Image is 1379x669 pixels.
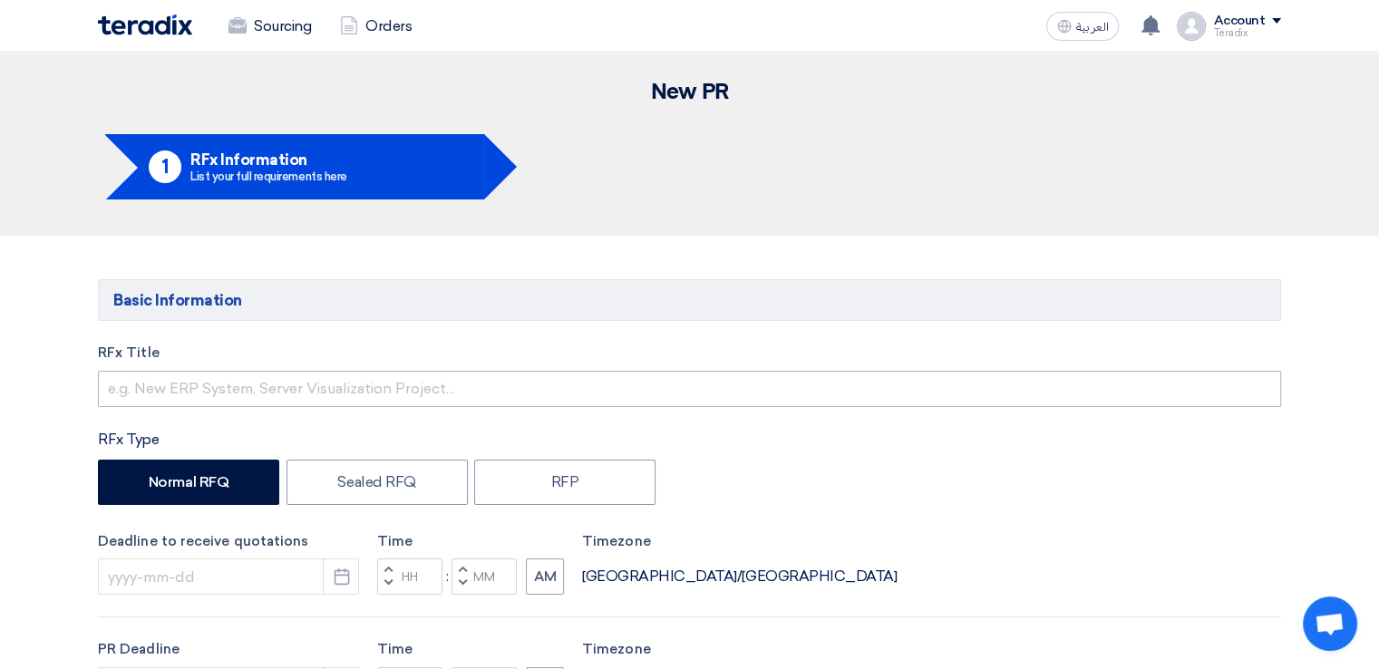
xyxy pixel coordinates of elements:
label: RFx Title [98,343,1281,364]
a: Orders [325,6,426,46]
input: yyyy-mm-dd [98,558,359,595]
h5: Basic Information [98,279,1281,321]
input: Minutes [452,558,517,595]
input: Hours [377,558,442,595]
div: 1 [149,150,181,183]
div: Teradix [1213,28,1281,38]
div: : [442,566,452,587]
label: Normal RFQ [98,460,279,505]
label: Timezone [582,639,897,660]
label: Timezone [582,531,897,552]
div: RFx Type [98,429,1281,451]
div: List your full requirements here [190,170,347,182]
label: Time [377,531,564,552]
input: e.g. New ERP System, Server Visualization Project... [98,371,1281,407]
div: Account [1213,14,1265,29]
img: Teradix logo [98,15,192,35]
label: RFP [474,460,656,505]
label: Time [377,639,564,660]
a: Sourcing [214,6,325,46]
span: العربية [1075,21,1108,34]
h5: RFx Information [190,151,347,168]
h2: New PR [98,80,1281,105]
button: العربية [1046,12,1119,41]
a: Open chat [1303,596,1357,651]
div: [GEOGRAPHIC_DATA]/[GEOGRAPHIC_DATA] [582,566,897,587]
label: PR Deadline [98,639,359,660]
img: profile_test.png [1177,12,1206,41]
button: AM [526,558,564,595]
label: Sealed RFQ [286,460,468,505]
label: Deadline to receive quotations [98,531,359,552]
